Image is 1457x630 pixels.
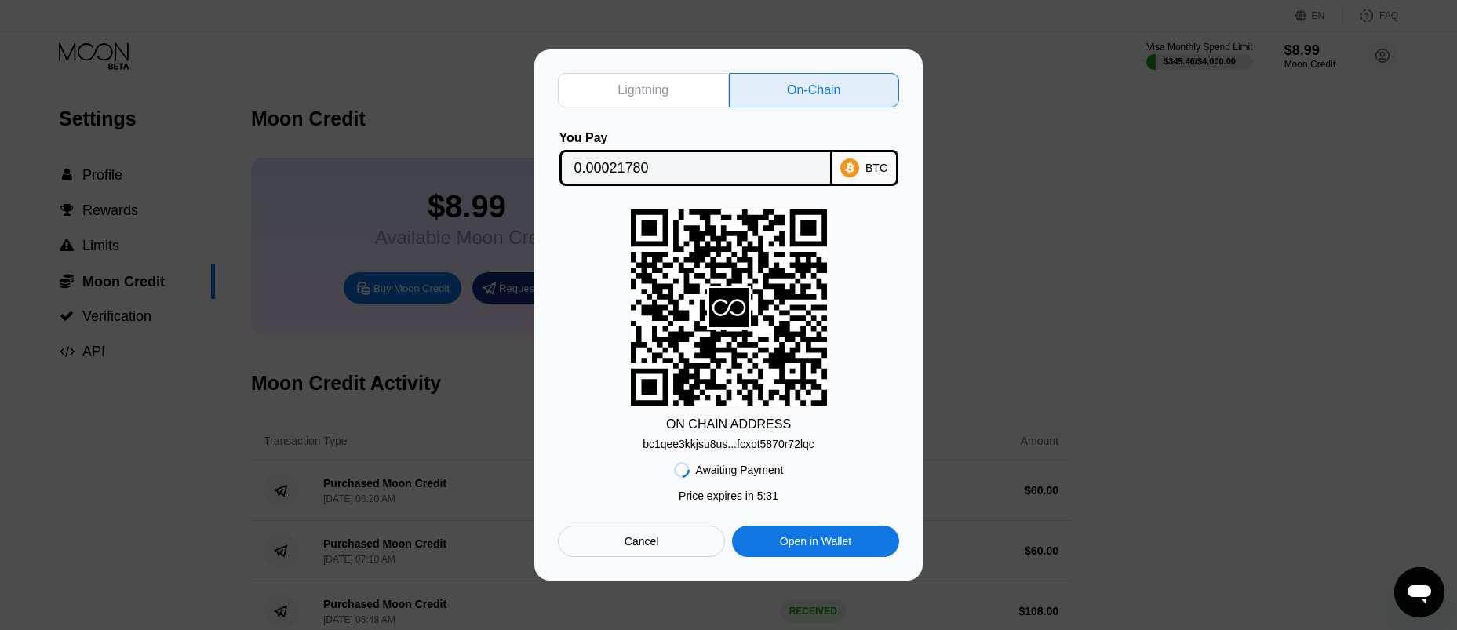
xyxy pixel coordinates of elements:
span: 5 : 31 [757,490,778,502]
div: You PayBTC [558,131,899,186]
div: bc1qee3kkjsu8us...fcxpt5870r72lqc [643,438,814,450]
div: BTC [865,162,887,174]
div: bc1qee3kkjsu8us...fcxpt5870r72lqc [643,432,814,450]
div: Awaiting Payment [696,464,784,476]
div: Cancel [625,534,659,548]
div: Open in Wallet [732,526,899,557]
div: On-Chain [787,82,840,98]
div: On-Chain [729,73,900,107]
div: Open in Wallet [780,534,851,548]
div: Price expires in [679,490,778,502]
iframe: Button to launch messaging window [1394,567,1444,617]
div: ON CHAIN ADDRESS [666,417,791,432]
div: Lightning [558,73,729,107]
div: Cancel [558,526,725,557]
div: Lightning [617,82,668,98]
div: You Pay [559,131,832,145]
